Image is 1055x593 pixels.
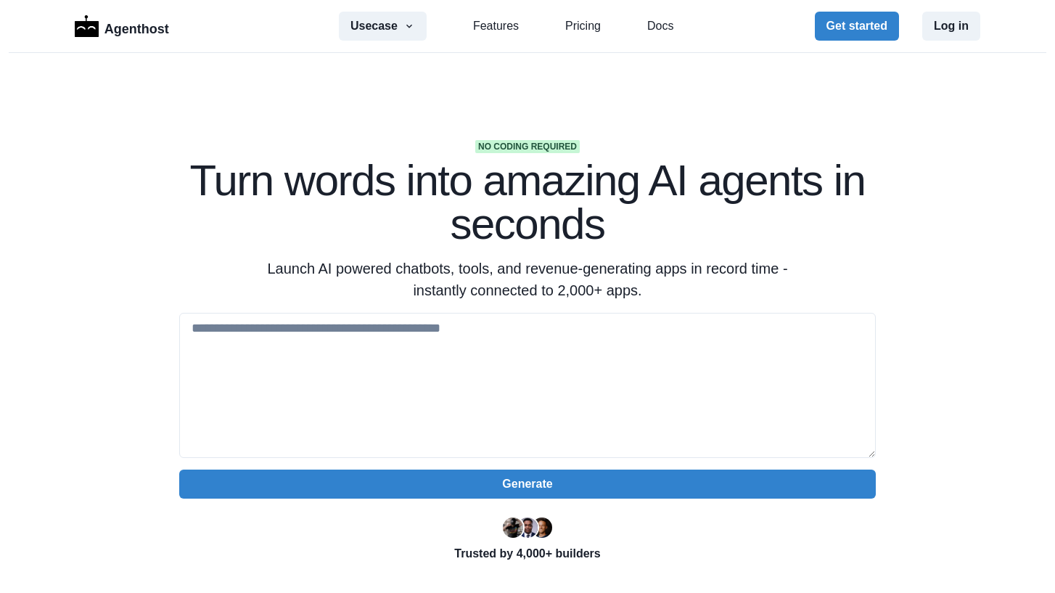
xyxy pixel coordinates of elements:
[473,17,519,35] a: Features
[565,17,601,35] a: Pricing
[179,545,876,563] p: Trusted by 4,000+ builders
[532,518,552,538] img: Kent Dodds
[475,140,580,153] span: No coding required
[75,14,169,39] a: LogoAgenthost
[179,470,876,499] button: Generate
[815,12,899,41] button: Get started
[75,15,99,37] img: Logo
[922,12,980,41] button: Log in
[249,258,806,301] p: Launch AI powered chatbots, tools, and revenue-generating apps in record time - instantly connect...
[104,14,169,39] p: Agenthost
[179,159,876,246] h1: Turn words into amazing AI agents in seconds
[503,518,523,538] img: Ryan Florence
[339,12,427,41] button: Usecase
[647,17,673,35] a: Docs
[517,518,538,538] img: Segun Adebayo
